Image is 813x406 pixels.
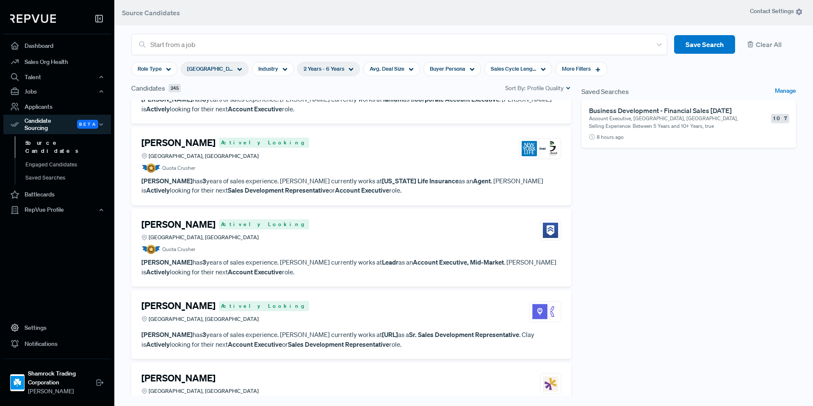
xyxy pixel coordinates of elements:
[146,340,170,348] strong: Actively
[3,115,111,134] div: Candidate Sourcing
[162,246,195,253] span: Quota Crusher
[674,35,735,54] button: Save Search
[527,84,564,93] span: Profile Quality
[491,65,536,73] span: Sales Cycle Length
[3,336,111,352] a: Notifications
[505,84,571,93] div: Sort By:
[28,387,96,396] span: [PERSON_NAME]
[141,94,561,113] p: has years of sales experience. [PERSON_NAME] currently works at as a . [PERSON_NAME] is looking f...
[122,8,180,17] span: Source Candidates
[10,14,56,23] img: RepVue
[597,133,624,141] span: 8 hours ago
[775,86,796,97] a: Manage
[141,176,561,195] p: has years of sales experience. [PERSON_NAME] currently works at as an . [PERSON_NAME] is looking ...
[149,152,259,160] span: [GEOGRAPHIC_DATA], [GEOGRAPHIC_DATA]
[532,141,548,156] img: Gartner
[430,65,465,73] span: Buyer Persona
[581,86,629,97] span: Saved Searches
[149,315,259,323] span: [GEOGRAPHIC_DATA], [GEOGRAPHIC_DATA]
[3,54,111,70] a: Sales Org Health
[589,115,745,130] p: Account Executive, [GEOGRAPHIC_DATA], [GEOGRAPHIC_DATA], Selling Experience: Between 5 Years and ...
[409,330,519,339] strong: Sr. Sales Development Representative
[382,177,459,185] strong: [US_STATE] Life Insurance
[131,83,165,93] span: Candidates
[146,268,170,276] strong: Actively
[15,158,122,171] a: Engaged Candidates
[15,136,122,158] a: Source Candidates
[11,376,24,389] img: Shamrock Trading Corporation
[3,99,111,115] a: Applicants
[228,105,282,113] strong: Account Executive
[141,177,193,185] strong: [PERSON_NAME]
[77,120,98,129] span: Beta
[543,141,558,156] img: Goosehead Insurance
[202,258,206,266] strong: 3
[3,70,111,84] button: Talent
[413,258,504,266] strong: Account Executive, Mid-Market
[335,186,389,194] strong: Account Executive
[543,223,558,238] img: Leadr
[228,268,282,276] strong: Account Executive
[141,330,193,339] strong: [PERSON_NAME]
[3,38,111,54] a: Dashboard
[219,301,309,311] span: Actively Looking
[141,330,561,349] p: has years of sales experience. [PERSON_NAME] currently works at as a . Clay is looking for their ...
[169,84,181,93] span: 245
[473,177,491,185] strong: Agent
[219,219,309,229] span: Actively Looking
[382,330,398,339] strong: [URL]
[3,115,111,134] button: Candidate Sourcing Beta
[138,65,162,73] span: Role Type
[750,7,803,16] span: Contact Settings
[146,105,170,113] strong: Actively
[141,137,216,148] h4: [PERSON_NAME]
[3,84,111,99] button: Jobs
[288,340,389,348] strong: Sales Development Representative
[258,65,278,73] span: Industry
[522,141,537,156] img: New York Life Insurance
[162,164,195,172] span: Quota Crusher
[15,171,122,185] a: Saved Searches
[149,387,259,395] span: [GEOGRAPHIC_DATA], [GEOGRAPHIC_DATA]
[532,304,548,319] img: Placer.ai
[187,65,233,73] span: [GEOGRAPHIC_DATA], [GEOGRAPHIC_DATA]
[141,257,561,276] p: has years of sales experience. [PERSON_NAME] currently works at as an . [PERSON_NAME] is looking ...
[304,65,344,73] span: 2 Years - 6 Years
[141,258,193,266] strong: [PERSON_NAME]
[28,369,96,387] strong: Shamrock Trading Corporation
[3,359,111,399] a: Shamrock Trading CorporationShamrock Trading Corporation[PERSON_NAME]
[146,186,170,194] strong: Actively
[202,177,206,185] strong: 3
[149,233,259,241] span: [GEOGRAPHIC_DATA], [GEOGRAPHIC_DATA]
[202,330,206,339] strong: 3
[228,186,329,194] strong: Sales Development Representative
[370,65,404,73] span: Avg. Deal Size
[382,258,398,266] strong: Leadr
[543,304,558,319] img: Khoros
[589,107,762,115] h6: Business Development - Financial Sales [DATE]
[3,187,111,203] a: Battlecards
[141,219,216,230] h4: [PERSON_NAME]
[141,245,160,254] img: Quota Badge
[228,340,282,348] strong: Account Executive
[543,376,558,392] img: Activated Insights
[742,35,796,54] button: Clear All
[219,138,309,148] span: Actively Looking
[3,203,111,217] button: RepVue Profile
[141,300,216,311] h4: [PERSON_NAME]
[3,320,111,336] a: Settings
[141,373,216,384] h4: [PERSON_NAME]
[141,163,160,173] img: Quota Badge
[562,65,591,73] span: More Filters
[771,114,789,123] span: 107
